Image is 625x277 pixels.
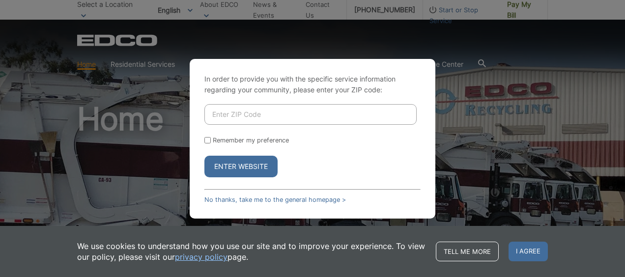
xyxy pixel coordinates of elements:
[213,137,289,144] label: Remember my preference
[436,242,499,261] a: Tell me more
[175,251,227,262] a: privacy policy
[204,74,421,95] p: In order to provide you with the specific service information regarding your community, please en...
[204,196,346,203] a: No thanks, take me to the general homepage >
[77,241,426,262] p: We use cookies to understand how you use our site and to improve your experience. To view our pol...
[204,156,278,177] button: Enter Website
[204,104,417,125] input: Enter ZIP Code
[509,242,548,261] span: I agree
